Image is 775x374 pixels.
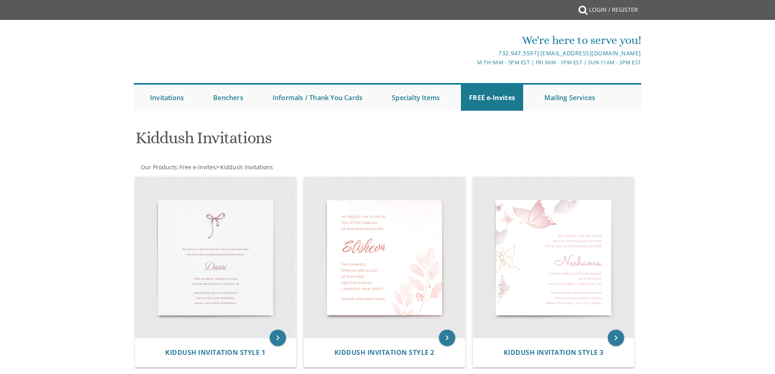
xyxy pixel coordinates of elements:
[439,330,455,346] a: keyboard_arrow_right
[264,85,371,111] a: Informals / Thank You Cards
[179,163,216,171] a: Free e-Invites
[220,163,273,171] span: Kiddush Invitations
[303,48,641,58] div: |
[134,163,388,171] div: :
[498,49,537,57] a: 732.947.3597
[608,330,624,346] a: keyboard_arrow_right
[140,163,177,171] a: Our Products
[303,58,641,67] div: M-Th 9am - 5pm EST | Fri 9am - 1pm EST | Sun 11am - 3pm EST
[384,85,448,111] a: Specialty Items
[165,349,265,357] a: Kiddush Invitation Style 1
[504,348,604,357] span: Kiddush Invitation Style 3
[304,177,465,338] img: Kiddush Invitation Style 2
[135,129,467,153] h1: Kiddush Invitations
[461,85,523,111] a: FREE e-Invites
[142,85,192,111] a: Invitations
[473,177,634,338] img: Kiddush Invitation Style 3
[165,348,265,357] span: Kiddush Invitation Style 1
[135,177,296,338] img: Kiddush Invitation Style 1
[216,163,273,171] span: >
[219,163,273,171] a: Kiddush Invitations
[205,85,251,111] a: Benchers
[504,349,604,357] a: Kiddush Invitation Style 3
[270,330,286,346] a: keyboard_arrow_right
[334,348,434,357] span: Kiddush Invitation Style 2
[536,85,603,111] a: Mailing Services
[334,349,434,357] a: Kiddush Invitation Style 2
[540,49,641,57] a: [EMAIL_ADDRESS][DOMAIN_NAME]
[303,32,641,48] div: We're here to serve you!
